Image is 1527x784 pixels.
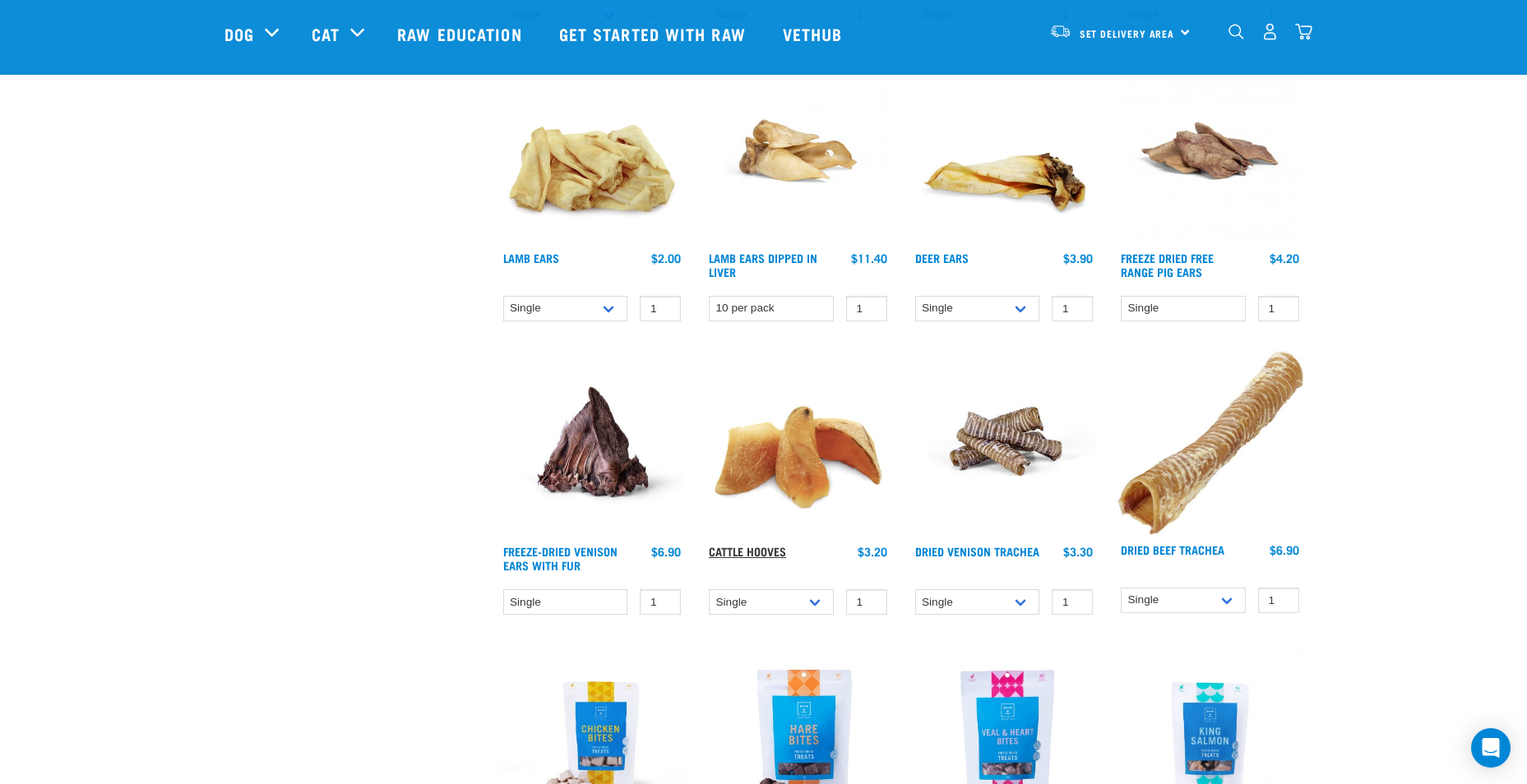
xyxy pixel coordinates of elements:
[915,255,969,261] a: Deer Ears
[1261,23,1279,40] img: user.png
[846,589,887,615] input: 1
[1270,251,1299,265] div: $4.20
[1270,543,1299,556] div: $6.90
[499,351,686,537] img: Raw Essentials Freeze Dried Deer Ears With Fur
[1121,255,1214,274] a: Freeze Dried Free Range Pig Ears
[640,589,681,615] input: 1
[858,545,887,558] div: $3.20
[851,251,887,265] div: $11.40
[224,21,254,46] a: Dog
[1295,23,1312,40] img: home-icon@2x.png
[1471,728,1511,768] div: Open Intercom Messenger
[846,296,887,321] input: 1
[1063,251,1093,265] div: $3.90
[705,58,891,244] img: Lamb Ear Dipped Liver
[1052,589,1093,615] input: 1
[1121,546,1224,552] a: Dried Beef Trachea
[705,351,891,537] img: Pile Of Cattle Hooves Treats For Dogs
[709,255,817,274] a: Lamb Ears Dipped in Liver
[651,545,681,558] div: $6.90
[766,1,863,67] a: Vethub
[1063,545,1093,558] div: $3.30
[1049,24,1071,39] img: van-moving.png
[911,58,1098,244] img: A Deer Ear Treat For Pets
[1052,296,1093,321] input: 1
[1117,351,1303,535] img: Trachea
[1258,296,1299,321] input: 1
[503,548,618,567] a: Freeze-Dried Venison Ears with Fur
[381,1,542,67] a: Raw Education
[1258,588,1299,613] input: 1
[1080,30,1175,36] span: Set Delivery Area
[911,351,1098,537] img: Stack of treats for pets including venison trachea
[499,58,686,244] img: Pile Of Lamb Ears Treat For Pets
[640,296,681,321] input: 1
[1117,58,1303,244] img: Pigs Ears
[915,548,1039,554] a: Dried Venison Trachea
[503,255,559,261] a: Lamb Ears
[312,21,340,46] a: Cat
[651,251,681,265] div: $2.00
[1229,24,1244,39] img: home-icon-1@2x.png
[709,548,786,554] a: Cattle Hooves
[543,1,766,67] a: Get started with Raw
